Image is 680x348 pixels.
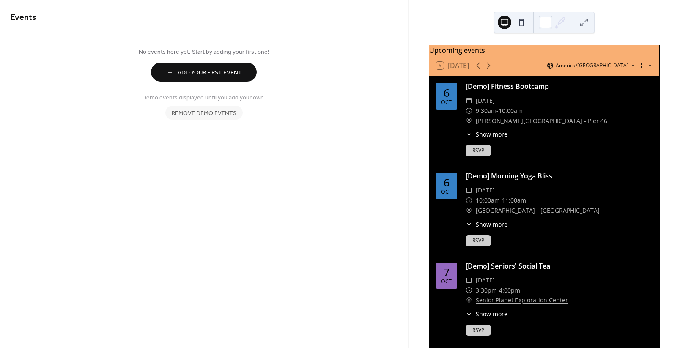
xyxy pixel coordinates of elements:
[466,275,472,285] div: ​
[441,189,452,195] div: Oct
[466,220,507,229] button: ​Show more
[476,116,607,126] a: [PERSON_NAME][GEOGRAPHIC_DATA] - Pier 46
[466,261,653,271] div: [Demo] Seniors' Social Tea
[466,285,472,296] div: ​
[11,63,398,82] a: Add Your First Event
[496,106,499,116] span: -
[476,130,507,139] span: Show more
[466,96,472,106] div: ​
[476,106,496,116] span: 9:30am
[178,69,242,77] span: Add Your First Event
[502,195,526,206] span: 11:00am
[476,275,495,285] span: [DATE]
[476,220,507,229] span: Show more
[466,220,472,229] div: ​
[466,116,472,126] div: ​
[466,310,507,318] button: ​Show more
[444,177,450,188] div: 6
[556,63,628,68] span: America/[GEOGRAPHIC_DATA]
[151,63,257,82] button: Add Your First Event
[444,267,450,277] div: 7
[142,93,266,102] span: Demo events displayed until you add your own.
[466,310,472,318] div: ​
[441,100,452,105] div: Oct
[466,106,472,116] div: ​
[476,185,495,195] span: [DATE]
[476,206,600,216] a: [GEOGRAPHIC_DATA] - [GEOGRAPHIC_DATA]
[466,195,472,206] div: ​
[476,285,497,296] span: 3:30pm
[466,171,653,181] div: [Demo] Morning Yoga Bliss
[429,45,659,55] div: Upcoming events
[172,109,236,118] span: Remove demo events
[476,310,507,318] span: Show more
[466,130,472,139] div: ​
[11,48,398,57] span: No events here yet. Start by adding your first one!
[466,235,491,246] button: RSVP
[466,130,507,139] button: ​Show more
[497,285,499,296] span: -
[499,285,520,296] span: 4:00pm
[466,185,472,195] div: ​
[500,195,502,206] span: -
[466,206,472,216] div: ​
[466,81,653,91] div: [Demo] Fitness Bootcamp
[466,325,491,336] button: RSVP
[441,279,452,285] div: Oct
[476,96,495,106] span: [DATE]
[466,145,491,156] button: RSVP
[476,295,568,305] a: Senior Planet Exploration Center
[476,195,500,206] span: 10:00am
[499,106,523,116] span: 10:00am
[444,88,450,98] div: 6
[466,295,472,305] div: ​
[165,106,243,120] button: Remove demo events
[11,9,36,26] span: Events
